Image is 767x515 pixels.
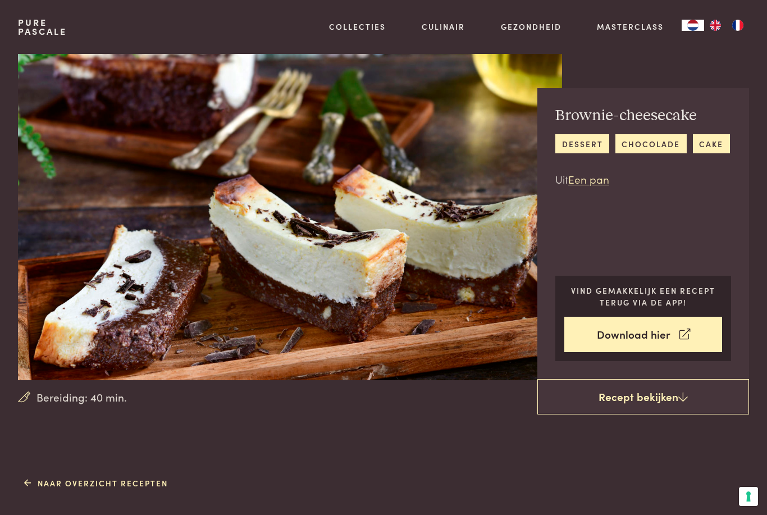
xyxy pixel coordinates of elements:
a: FR [727,20,749,31]
h2: Brownie-cheesecake [555,106,730,126]
p: Uit [555,171,730,188]
a: cake [693,134,730,153]
img: Brownie-cheesecake [18,54,562,380]
p: Vind gemakkelijk een recept terug via de app! [564,285,722,308]
button: Uw voorkeuren voor toestemming voor trackingtechnologieën [739,487,758,506]
a: Download hier [564,317,722,352]
aside: Language selected: Nederlands [682,20,749,31]
a: Masterclass [597,21,664,33]
a: dessert [555,134,609,153]
a: Recept bekijken [537,379,749,415]
a: chocolade [615,134,687,153]
a: PurePascale [18,18,67,36]
a: NL [682,20,704,31]
a: Culinair [422,21,465,33]
span: Bereiding: 40 min. [36,389,127,405]
a: EN [704,20,727,31]
div: Language [682,20,704,31]
ul: Language list [704,20,749,31]
a: Collecties [329,21,386,33]
a: Naar overzicht recepten [24,477,168,489]
a: Gezondheid [501,21,561,33]
a: Een pan [568,171,609,186]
